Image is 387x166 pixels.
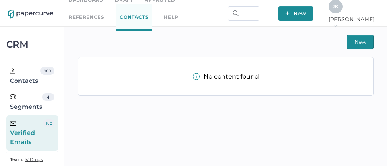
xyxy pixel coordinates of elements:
button: New [278,6,313,21]
img: segments.b9481e3d.svg [10,94,16,100]
button: New [347,35,374,49]
div: Verified Emails [10,119,43,147]
a: Contacts [116,4,152,31]
span: IV Drugs [25,157,43,162]
span: New [354,35,366,49]
div: No content found [193,73,259,80]
span: New [285,6,306,21]
div: 182 [43,119,54,127]
input: Search Workspace [228,6,259,21]
div: Contacts [10,67,40,85]
img: person.20a629c4.svg [10,68,15,74]
span: [PERSON_NAME] [329,16,379,30]
img: info-tooltip-active.a952ecf1.svg [193,73,200,80]
div: 683 [40,67,54,75]
div: Segments [10,93,42,112]
a: Team: IV Drugs [10,155,43,164]
div: 4 [42,93,54,101]
a: References [69,13,104,21]
div: CRM [6,41,58,48]
img: plus-white.e19ec114.svg [285,11,290,15]
img: papercurve-logo-colour.7244d18c.svg [8,10,53,19]
div: help [164,13,178,21]
i: arrow_right [333,23,338,28]
img: search.bf03fe8b.svg [233,10,239,16]
img: email-icon-black.c777dcea.svg [10,121,16,126]
span: J K [333,3,338,9]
